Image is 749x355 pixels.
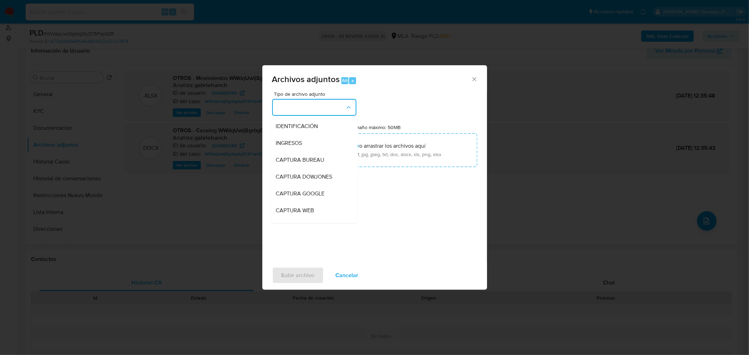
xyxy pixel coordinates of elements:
span: Archivos adjuntos [272,73,340,85]
span: Alt [342,77,348,84]
span: CAPTURA WEB [276,207,314,214]
span: CAPTURA GOOGLE [276,190,325,197]
button: Cerrar [471,76,477,82]
span: Tipo de archivo adjunto [274,92,358,96]
span: INGRESOS [276,139,302,146]
span: CAPTURA BUREAU [276,156,324,163]
span: Cancelar [336,268,359,283]
span: a [351,77,354,84]
label: Tamaño máximo: 50MB [350,124,401,130]
button: Cancelar [327,267,368,284]
span: IDENTIFICACIÓN [276,122,318,129]
span: CAPTURA DOWJONES [276,173,333,180]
